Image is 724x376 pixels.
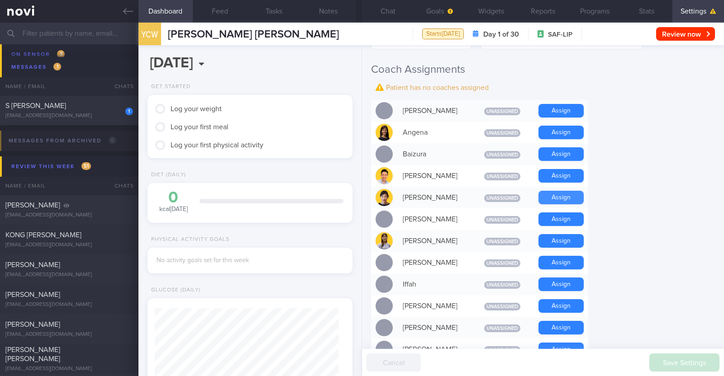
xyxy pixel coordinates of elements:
[398,210,471,228] div: [PERSON_NAME]
[398,102,471,120] div: [PERSON_NAME]
[5,346,60,362] span: [PERSON_NAME] [PERSON_NAME]
[538,321,584,334] button: Assign
[538,234,584,248] button: Assign
[398,123,471,141] div: Angena
[538,343,584,356] button: Assign
[484,216,520,224] span: Unassigned
[538,147,584,161] button: Assign
[5,43,133,50] div: [EMAIL_ADDRESS][DOMAIN_NAME]
[398,275,471,293] div: Iffah
[5,102,66,109] span: S [PERSON_NAME]
[81,162,91,170] span: 51
[157,190,191,214] div: kcal [DATE]
[5,291,60,298] span: [PERSON_NAME]
[484,346,520,354] span: Unassigned
[398,145,471,163] div: Baizura
[484,281,520,289] span: Unassigned
[538,126,584,139] button: Assign
[398,319,471,337] div: [PERSON_NAME]
[5,242,133,249] div: [EMAIL_ADDRESS][DOMAIN_NAME]
[148,236,229,243] div: Physical Activity Goals
[157,190,191,206] div: 0
[398,167,471,185] div: [PERSON_NAME]
[5,212,133,219] div: [EMAIL_ADDRESS][DOMAIN_NAME]
[5,231,81,239] span: KONG [PERSON_NAME]
[548,30,572,39] span: SAF-LIP
[484,151,520,159] span: Unassigned
[484,194,520,202] span: Unassigned
[398,340,471,358] div: [PERSON_NAME]
[484,108,520,115] span: Unassigned
[538,212,584,226] button: Assign
[109,136,116,144] span: 0
[148,172,186,179] div: Diet (Daily)
[5,113,133,119] div: [EMAIL_ADDRESS][DOMAIN_NAME]
[5,366,133,372] div: [EMAIL_ADDRESS][DOMAIN_NAME]
[484,238,520,245] span: Unassigned
[538,299,584,313] button: Assign
[5,301,133,308] div: [EMAIL_ADDRESS][DOMAIN_NAME]
[371,63,715,76] h2: Coach Assignments
[9,61,63,73] div: Messages
[398,254,471,272] div: [PERSON_NAME]
[398,188,471,207] div: [PERSON_NAME]
[484,303,520,310] span: Unassigned
[5,202,60,209] span: [PERSON_NAME]
[53,63,61,70] span: 1
[484,324,520,332] span: Unassigned
[6,135,119,147] div: Messages from Archived
[125,108,133,115] div: 1
[5,261,60,268] span: [PERSON_NAME]
[656,27,715,41] button: Review now
[484,173,520,180] span: Unassigned
[5,272,133,278] div: [EMAIL_ADDRESS][DOMAIN_NAME]
[371,81,715,94] div: Patient has no coaches assigned
[102,177,138,195] div: Chats
[483,30,519,39] strong: Day 1 of 30
[136,17,163,52] div: YCW
[422,28,464,40] div: Starts [DATE]
[538,104,584,117] button: Assign
[9,160,93,173] div: Review this week
[484,259,520,267] span: Unassigned
[168,29,339,40] span: [PERSON_NAME] [PERSON_NAME]
[538,169,584,183] button: Assign
[157,257,343,265] div: No activity goals set for this week
[538,277,584,291] button: Assign
[398,232,471,250] div: [PERSON_NAME]
[148,84,191,90] div: Get Started
[148,287,200,294] div: Glucose (Daily)
[538,256,584,269] button: Assign
[484,129,520,137] span: Unassigned
[398,297,471,315] div: [PERSON_NAME]
[5,321,60,328] span: [PERSON_NAME]
[538,191,584,204] button: Assign
[102,77,138,95] div: Chats
[5,331,133,338] div: [EMAIL_ADDRESS][DOMAIN_NAME]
